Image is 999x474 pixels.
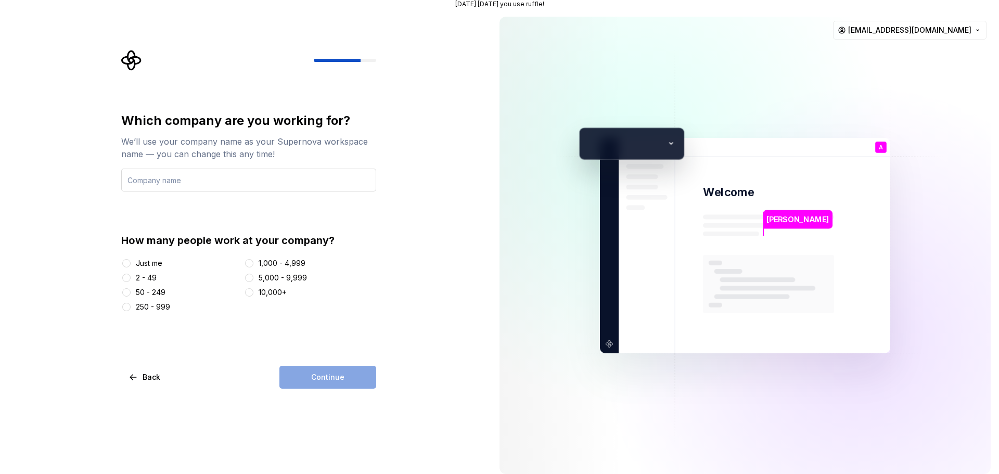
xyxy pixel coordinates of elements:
div: We’ll use your company name as your Supernova workspace name — you can change this any time! [121,135,376,160]
p: A [879,144,883,150]
button: Back [121,366,169,389]
p: [PERSON_NAME] [766,213,829,225]
div: 2 - 49 [136,273,157,283]
span: Back [143,372,160,382]
svg: Supernova Logo [121,50,142,71]
span: [EMAIL_ADDRESS][DOMAIN_NAME] [848,25,971,35]
div: 1,000 - 4,999 [259,258,305,268]
div: 250 - 999 [136,302,170,312]
div: Which company are you working for? [121,112,376,129]
input: Company name [121,169,376,191]
div: 50 - 249 [136,287,165,298]
div: Just me [136,258,162,268]
button: [EMAIL_ADDRESS][DOMAIN_NAME] [833,21,987,40]
div: 5,000 - 9,999 [259,273,307,283]
div: How many people work at your company? [121,233,376,248]
div: 10,000+ [259,287,287,298]
p: Welcome [703,185,754,200]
